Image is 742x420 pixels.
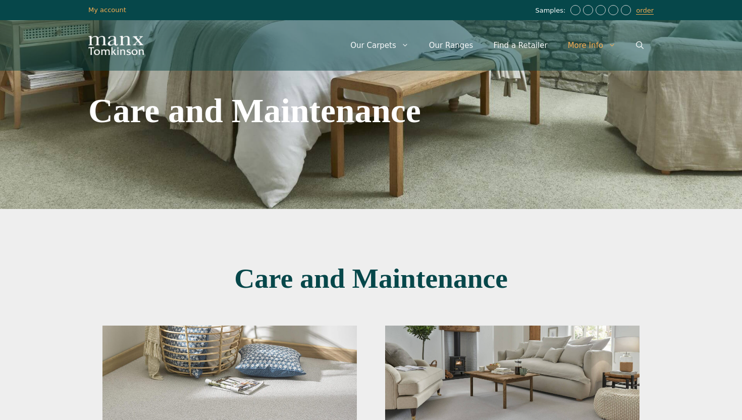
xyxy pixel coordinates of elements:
[340,30,654,61] nav: Primary
[340,30,419,61] a: Our Carpets
[88,265,654,293] h1: Care and Maintenance
[626,30,654,61] a: Open Search Bar
[419,30,484,61] a: Our Ranges
[88,94,485,128] h2: Care and Maintenance
[535,7,568,15] span: Samples:
[558,30,626,61] a: More Info
[88,6,126,14] a: My account
[483,30,557,61] a: Find a Retailer
[636,7,654,15] a: order
[88,36,144,55] img: Manx Tomkinson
